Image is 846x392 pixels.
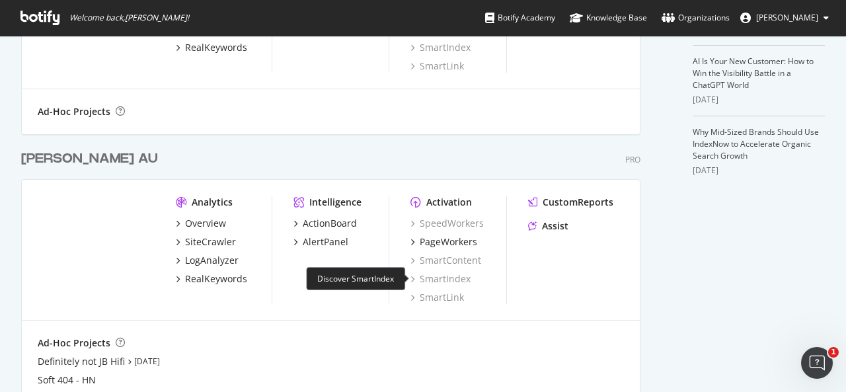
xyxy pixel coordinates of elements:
[693,165,825,176] div: [DATE]
[176,217,226,230] a: Overview
[38,373,96,387] a: Soft 404 - HN
[410,254,481,267] a: SmartContent
[410,235,477,249] a: PageWorkers
[426,196,472,209] div: Activation
[21,149,163,169] a: [PERSON_NAME] AU
[828,347,839,358] span: 1
[185,217,226,230] div: Overview
[756,12,818,23] span: Gareth Kleinman
[21,149,158,169] div: [PERSON_NAME] AU
[293,235,348,249] a: AlertPanel
[662,11,730,24] div: Organizations
[542,219,568,233] div: Assist
[410,41,471,54] a: SmartIndex
[38,196,155,290] img: harveynorman.com.au
[693,126,819,161] a: Why Mid-Sized Brands Should Use IndexNow to Accelerate Organic Search Growth
[192,196,233,209] div: Analytics
[38,355,125,368] a: Definitely not JB Hifi
[543,196,613,209] div: CustomReports
[38,336,110,350] div: Ad-Hoc Projects
[134,356,160,367] a: [DATE]
[185,254,239,267] div: LogAnalyzer
[410,217,484,230] a: SpeedWorkers
[528,196,613,209] a: CustomReports
[420,235,477,249] div: PageWorkers
[528,219,568,233] a: Assist
[570,11,647,24] div: Knowledge Base
[185,272,247,286] div: RealKeywords
[693,56,814,91] a: AI Is Your New Customer: How to Win the Visibility Battle in a ChatGPT World
[303,235,348,249] div: AlertPanel
[730,7,839,28] button: [PERSON_NAME]
[176,235,236,249] a: SiteCrawler
[185,41,247,54] div: RealKeywords
[410,59,464,73] a: SmartLink
[69,13,189,23] span: Welcome back, [PERSON_NAME] !
[306,267,405,290] div: Discover SmartIndex
[303,217,357,230] div: ActionBoard
[309,196,362,209] div: Intelligence
[185,235,236,249] div: SiteCrawler
[801,347,833,379] iframe: Intercom live chat
[410,291,464,304] a: SmartLink
[176,254,239,267] a: LogAnalyzer
[38,105,110,118] div: Ad-Hoc Projects
[176,272,247,286] a: RealKeywords
[625,154,640,165] div: Pro
[485,11,555,24] div: Botify Academy
[410,272,471,286] a: SmartIndex
[693,94,825,106] div: [DATE]
[176,41,247,54] a: RealKeywords
[293,217,357,230] a: ActionBoard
